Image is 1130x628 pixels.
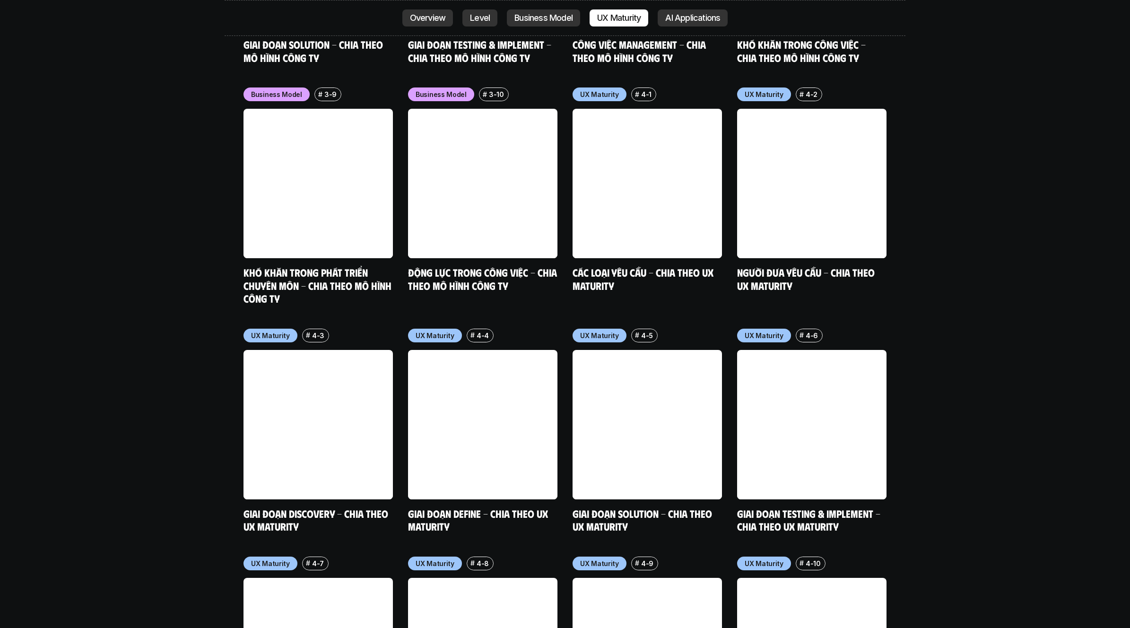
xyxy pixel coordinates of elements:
p: 4-4 [477,331,489,340]
a: Giai đoạn Define - Chia theo UX Maturity [408,507,550,533]
a: Khó khăn trong phát triển chuyên môn - Chia theo mô hình công ty [243,266,394,305]
h6: # [470,331,475,339]
h6: # [800,91,804,98]
p: 4-3 [312,331,324,340]
h6: # [318,91,322,98]
p: 3-10 [489,89,504,99]
h6: # [635,91,639,98]
p: 4-9 [641,558,653,568]
p: 4-10 [806,558,821,568]
h6: # [483,91,487,98]
p: UX Maturity [745,89,783,99]
p: 4-5 [641,331,653,340]
a: Các loại yêu cầu - Chia theo UX Maturity [573,266,716,292]
p: UX Maturity [580,331,619,340]
a: Giai đoạn Testing & Implement - Chia theo UX Maturity [737,507,883,533]
a: Người đưa yêu cầu - Chia theo UX Maturity [737,266,877,292]
h6: # [470,559,475,567]
a: Động lực trong công việc - Chia theo mô hình công ty [408,266,559,292]
a: Giai đoạn Solution - Chia theo mô hình công ty [243,38,385,64]
p: UX Maturity [745,558,783,568]
p: UX Maturity [251,558,290,568]
h6: # [635,331,639,339]
p: 4-8 [477,558,489,568]
p: UX Maturity [416,558,454,568]
h6: # [800,559,804,567]
p: 4-1 [641,89,652,99]
p: 4-7 [312,558,324,568]
a: Khó khăn trong công việc - Chia theo mô hình công ty [737,38,868,64]
p: UX Maturity [251,331,290,340]
p: UX Maturity [580,89,619,99]
a: Overview [402,9,453,26]
p: 4-2 [806,89,817,99]
a: Công việc Management - Chia theo mô hình công ty [573,38,708,64]
p: UX Maturity [580,558,619,568]
h6: # [306,331,310,339]
p: UX Maturity [745,331,783,340]
a: Giai đoạn Discovery - Chia theo UX Maturity [243,507,391,533]
a: Giai đoạn Testing & Implement - Chia theo mô hình công ty [408,38,554,64]
p: 4-6 [806,331,818,340]
p: UX Maturity [416,331,454,340]
h6: # [800,331,804,339]
p: Business Model [416,89,467,99]
h6: # [635,559,639,567]
p: Business Model [251,89,302,99]
a: Giai đoạn Solution - Chia theo UX Maturity [573,507,714,533]
h6: # [306,559,310,567]
p: 3-9 [324,89,337,99]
